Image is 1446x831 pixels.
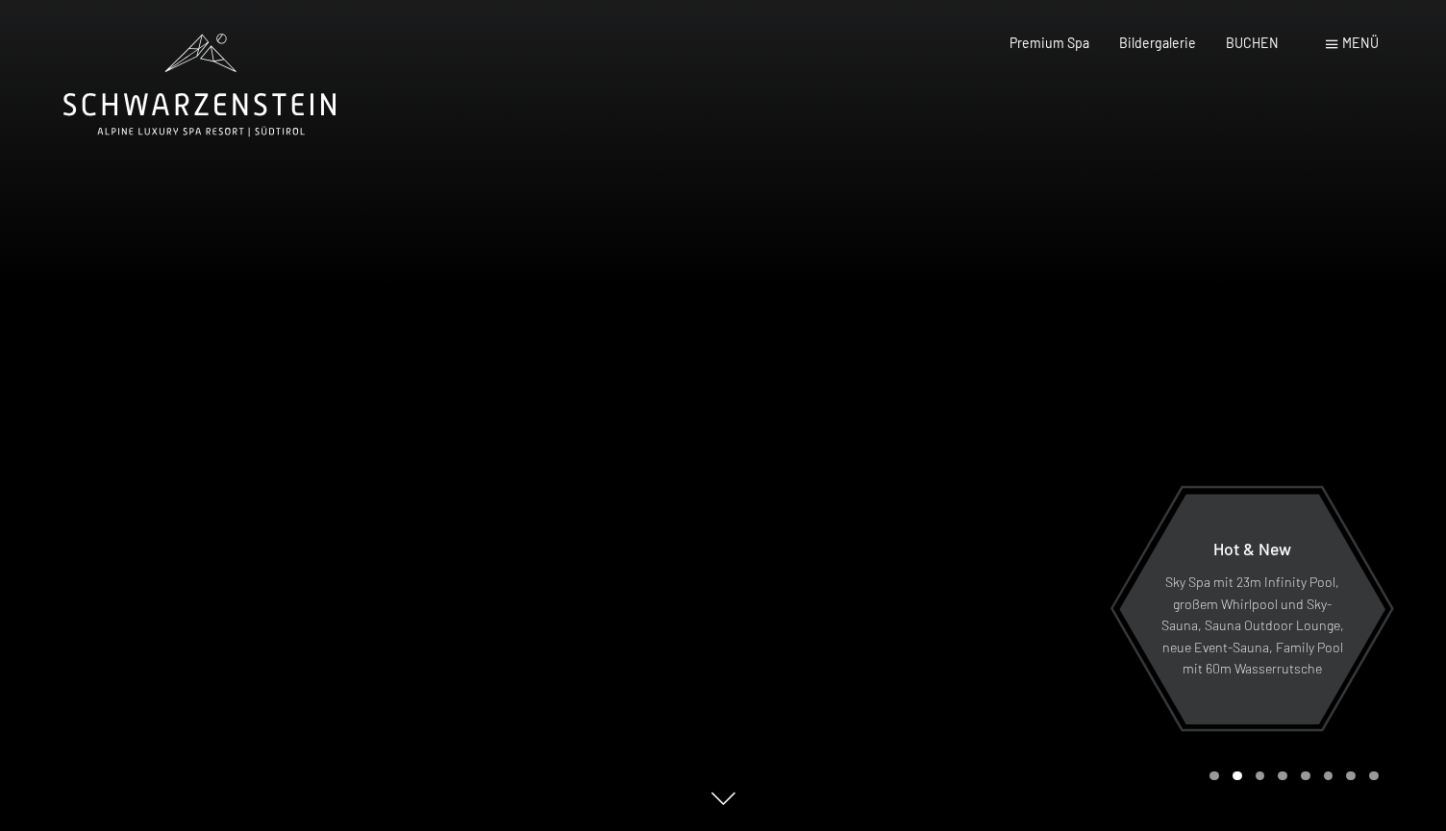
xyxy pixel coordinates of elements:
[1346,771,1356,781] div: Carousel Page 7
[1160,572,1344,680] p: Sky Spa mit 23m Infinity Pool, großem Whirlpool und Sky-Sauna, Sauna Outdoor Lounge, neue Event-S...
[1010,35,1089,51] a: Premium Spa
[1256,771,1265,781] div: Carousel Page 3
[1278,771,1287,781] div: Carousel Page 4
[1118,493,1386,725] a: Hot & New Sky Spa mit 23m Infinity Pool, großem Whirlpool und Sky-Sauna, Sauna Outdoor Lounge, ne...
[1324,771,1334,781] div: Carousel Page 6
[1301,771,1310,781] div: Carousel Page 5
[1369,771,1379,781] div: Carousel Page 8
[1119,35,1196,51] a: Bildergalerie
[1209,771,1219,781] div: Carousel Page 1
[1233,771,1242,781] div: Carousel Page 2 (Current Slide)
[1342,35,1379,51] span: Menü
[1226,35,1279,51] a: BUCHEN
[1203,771,1378,781] div: Carousel Pagination
[1213,538,1291,559] span: Hot & New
